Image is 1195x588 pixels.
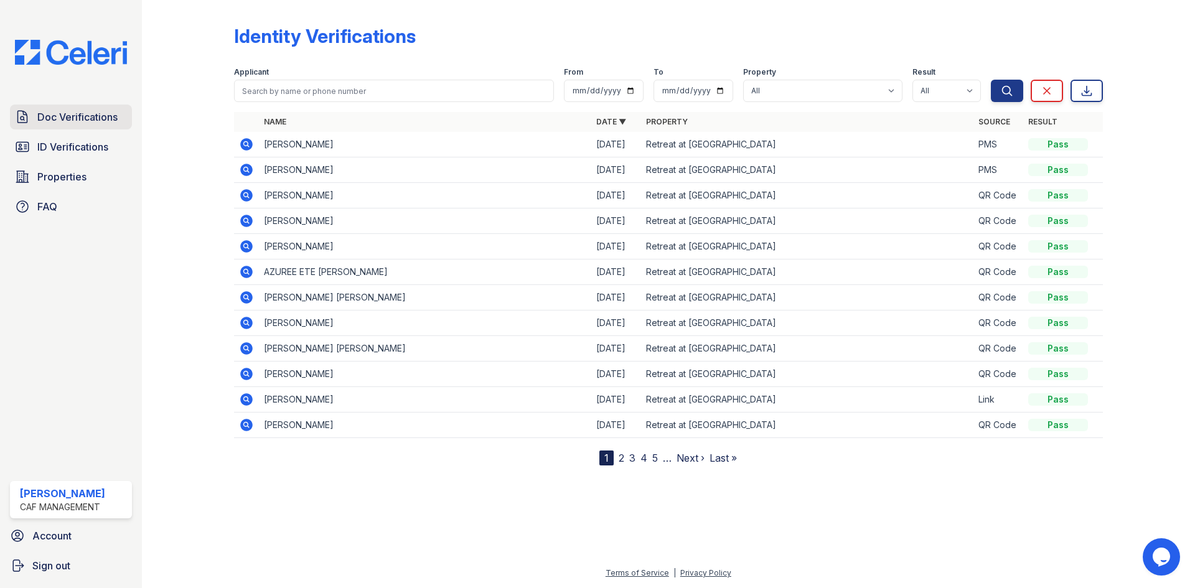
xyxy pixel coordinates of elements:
a: Next › [677,452,705,464]
td: AZUREE ETE [PERSON_NAME] [259,259,591,285]
td: [PERSON_NAME] [259,362,591,387]
td: [DATE] [591,157,641,183]
div: Pass [1028,291,1088,304]
td: QR Code [973,208,1023,234]
td: Retreat at [GEOGRAPHIC_DATA] [641,285,973,310]
a: Property [646,117,688,126]
td: [PERSON_NAME] [259,208,591,234]
div: [PERSON_NAME] [20,486,105,501]
div: Pass [1028,368,1088,380]
td: [PERSON_NAME] [PERSON_NAME] [259,285,591,310]
td: [PERSON_NAME] [259,183,591,208]
a: Doc Verifications [10,105,132,129]
td: Retreat at [GEOGRAPHIC_DATA] [641,362,973,387]
a: Properties [10,164,132,189]
a: Result [1028,117,1057,126]
label: Applicant [234,67,269,77]
td: Retreat at [GEOGRAPHIC_DATA] [641,208,973,234]
a: Date ▼ [596,117,626,126]
div: CAF Management [20,501,105,513]
td: PMS [973,157,1023,183]
td: QR Code [973,285,1023,310]
div: Pass [1028,215,1088,227]
div: Pass [1028,189,1088,202]
td: Retreat at [GEOGRAPHIC_DATA] [641,387,973,413]
a: 5 [652,452,658,464]
a: Privacy Policy [680,568,731,577]
td: PMS [973,132,1023,157]
span: Account [32,528,72,543]
span: Properties [37,169,87,184]
span: Doc Verifications [37,110,118,124]
td: [DATE] [591,336,641,362]
td: Retreat at [GEOGRAPHIC_DATA] [641,413,973,438]
a: 4 [640,452,647,464]
div: 1 [599,450,614,465]
a: Last » [710,452,737,464]
td: Retreat at [GEOGRAPHIC_DATA] [641,336,973,362]
td: [PERSON_NAME] [259,413,591,438]
td: [DATE] [591,234,641,259]
div: Pass [1028,317,1088,329]
a: Sign out [5,553,137,578]
span: ID Verifications [37,139,108,154]
input: Search by name or phone number [234,80,554,102]
td: [PERSON_NAME] [259,234,591,259]
td: QR Code [973,310,1023,336]
a: Source [978,117,1010,126]
iframe: chat widget [1143,538,1183,576]
td: [DATE] [591,285,641,310]
label: Result [912,67,935,77]
label: Property [743,67,776,77]
td: Retreat at [GEOGRAPHIC_DATA] [641,310,973,336]
div: Pass [1028,266,1088,278]
td: QR Code [973,413,1023,438]
td: Retreat at [GEOGRAPHIC_DATA] [641,259,973,285]
td: QR Code [973,336,1023,362]
div: Identity Verifications [234,25,416,47]
td: QR Code [973,259,1023,285]
div: Pass [1028,164,1088,176]
a: Name [264,117,286,126]
td: Retreat at [GEOGRAPHIC_DATA] [641,183,973,208]
td: Retreat at [GEOGRAPHIC_DATA] [641,157,973,183]
img: CE_Logo_Blue-a8612792a0a2168367f1c8372b55b34899dd931a85d93a1a3d3e32e68fde9ad4.png [5,40,137,65]
a: FAQ [10,194,132,219]
label: From [564,67,583,77]
td: [DATE] [591,183,641,208]
a: ID Verifications [10,134,132,159]
td: [PERSON_NAME] [259,387,591,413]
td: [PERSON_NAME] [259,157,591,183]
div: | [673,568,676,577]
a: 3 [629,452,635,464]
td: [DATE] [591,362,641,387]
td: QR Code [973,362,1023,387]
div: Pass [1028,240,1088,253]
td: [PERSON_NAME] [PERSON_NAME] [259,336,591,362]
td: [DATE] [591,259,641,285]
td: [DATE] [591,413,641,438]
td: Retreat at [GEOGRAPHIC_DATA] [641,234,973,259]
td: [DATE] [591,208,641,234]
td: [DATE] [591,132,641,157]
span: FAQ [37,199,57,214]
div: Pass [1028,419,1088,431]
td: [DATE] [591,387,641,413]
td: Retreat at [GEOGRAPHIC_DATA] [641,132,973,157]
div: Pass [1028,342,1088,355]
span: … [663,450,672,465]
td: Link [973,387,1023,413]
td: QR Code [973,183,1023,208]
div: Pass [1028,393,1088,406]
a: Account [5,523,137,548]
td: [DATE] [591,310,641,336]
a: 2 [619,452,624,464]
td: [PERSON_NAME] [259,132,591,157]
label: To [654,67,663,77]
td: QR Code [973,234,1023,259]
div: Pass [1028,138,1088,151]
td: [PERSON_NAME] [259,310,591,336]
a: Terms of Service [606,568,669,577]
span: Sign out [32,558,70,573]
